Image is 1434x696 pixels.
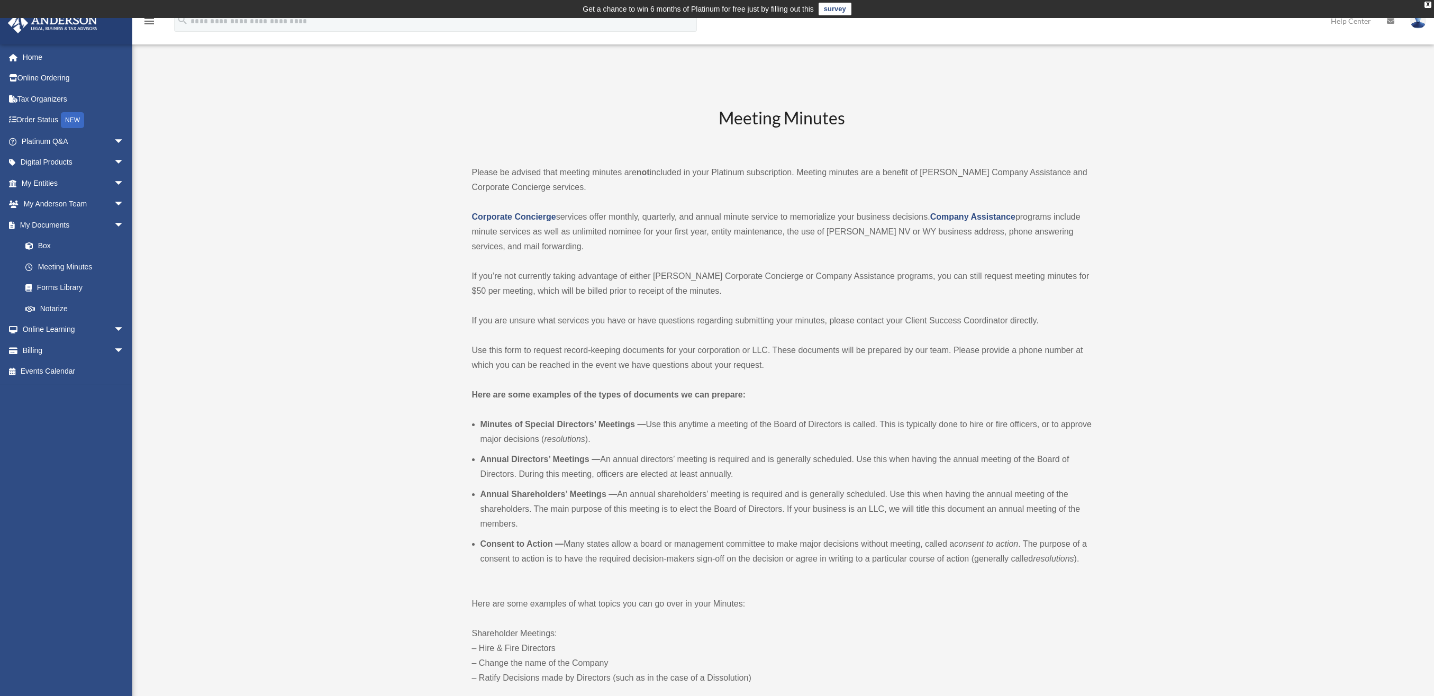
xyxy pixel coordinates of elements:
a: My Anderson Teamarrow_drop_down [7,194,140,215]
span: arrow_drop_down [114,152,135,174]
a: menu [143,19,156,28]
b: Annual Directors’ Meetings — [480,455,601,464]
a: Notarize [15,298,140,319]
a: Company Assistance [930,212,1015,221]
a: Online Ordering [7,68,140,89]
i: menu [143,15,156,28]
b: Annual Shareholders’ Meetings — [480,490,618,499]
em: consent to [954,539,993,548]
a: Tax Organizers [7,88,140,110]
a: Billingarrow_drop_down [7,340,140,361]
a: Events Calendar [7,361,140,382]
a: Forms Library [15,277,140,299]
p: Shareholder Meetings: – Hire & Fire Directors – Change the name of the Company – Ratify Decisions... [472,626,1092,685]
a: Order StatusNEW [7,110,140,131]
h2: Meeting Minutes [472,106,1092,150]
em: action [996,539,1019,548]
a: survey [819,3,851,15]
li: Use this anytime a meeting of the Board of Directors is called. This is typically done to hire or... [480,417,1092,447]
em: resolutions [1033,554,1074,563]
img: Anderson Advisors Platinum Portal [5,13,101,33]
b: Minutes of Special Directors’ Meetings — [480,420,646,429]
span: arrow_drop_down [114,214,135,236]
p: Here are some examples of what topics you can go over in your Minutes: [472,596,1092,611]
li: An annual shareholders’ meeting is required and is generally scheduled. Use this when having the ... [480,487,1092,531]
a: Platinum Q&Aarrow_drop_down [7,131,140,152]
p: If you are unsure what services you have or have questions regarding submitting your minutes, ple... [472,313,1092,328]
a: Digital Productsarrow_drop_down [7,152,140,173]
img: User Pic [1410,13,1426,29]
i: search [177,14,188,26]
li: An annual directors’ meeting is required and is generally scheduled. Use this when having the ann... [480,452,1092,482]
b: Consent to Action — [480,539,564,548]
a: Home [7,47,140,68]
a: Box [15,236,140,257]
p: Please be advised that meeting minutes are included in your Platinum subscription. Meeting minute... [472,165,1092,195]
span: arrow_drop_down [114,194,135,215]
span: arrow_drop_down [114,340,135,361]
span: arrow_drop_down [114,319,135,341]
span: arrow_drop_down [114,173,135,194]
p: Use this form to request record-keeping documents for your corporation or LLC. These documents wi... [472,343,1092,373]
strong: Here are some examples of the types of documents we can prepare: [472,390,746,399]
p: If you’re not currently taking advantage of either [PERSON_NAME] Corporate Concierge or Company A... [472,269,1092,299]
p: services offer monthly, quarterly, and annual minute service to memorialize your business decisio... [472,210,1092,254]
em: resolutions [544,435,585,444]
strong: not [637,168,650,177]
li: Many states allow a board or management committee to make major decisions without meeting, called... [480,537,1092,566]
a: Corporate Concierge [472,212,556,221]
div: close [1424,2,1431,8]
a: Meeting Minutes [15,256,135,277]
a: My Entitiesarrow_drop_down [7,173,140,194]
a: Online Learningarrow_drop_down [7,319,140,340]
a: My Documentsarrow_drop_down [7,214,140,236]
div: Get a chance to win 6 months of Platinum for free just by filling out this [583,3,814,15]
div: NEW [61,112,84,128]
span: arrow_drop_down [114,131,135,152]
